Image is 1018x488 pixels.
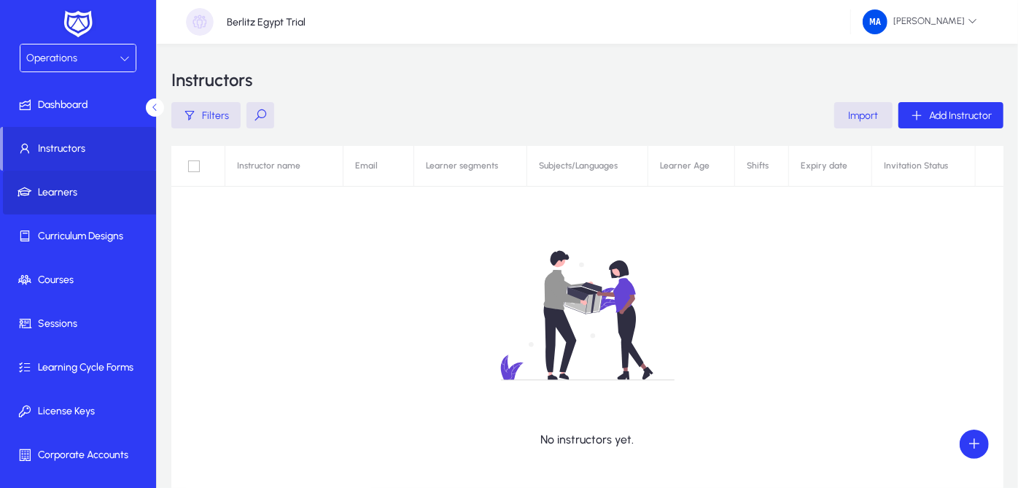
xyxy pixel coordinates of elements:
img: organization-placeholder.png [186,8,214,36]
span: Learners [3,185,159,200]
img: 126.png [863,9,887,34]
img: white-logo.png [60,9,96,39]
span: Courses [3,273,159,287]
span: Instructors [3,142,156,156]
span: Operations [26,52,77,64]
span: Filters [202,109,229,122]
span: License Keys [3,404,159,419]
img: no-data.svg [427,210,749,422]
span: Curriculum Designs [3,229,159,244]
p: No instructors yet. [541,433,634,446]
span: Learning Cycle Forms [3,360,159,375]
span: Import [849,109,879,122]
span: [PERSON_NAME] [863,9,977,34]
p: Berlitz Egypt Trial [227,16,306,28]
span: Dashboard [3,98,159,112]
h3: Instructors [171,71,252,89]
span: Corporate Accounts [3,448,159,462]
span: Sessions [3,317,159,331]
span: Add Instructor [929,109,992,122]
